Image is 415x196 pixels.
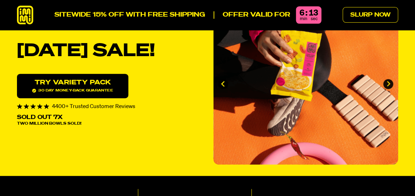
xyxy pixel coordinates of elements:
[309,9,318,18] div: 13
[311,17,318,21] span: sec
[214,11,290,19] p: Offer valid for
[17,104,202,109] div: 4400+ Trusted Customer Reviews
[17,42,202,60] h1: [DATE] SALE!
[213,4,398,165] div: immi slideshow
[214,4,398,165] li: 2 of 4
[17,74,128,98] a: Try variety Pack30 day money-back guarantee
[300,17,307,21] span: min
[343,7,398,23] a: Slurp Now
[32,89,113,93] span: 30 day money-back guarantee
[218,79,228,89] button: Previous slide
[17,122,81,126] span: Two Million Bowls Sold!
[305,9,307,18] div: :
[4,164,66,192] iframe: Marketing Popup
[299,9,304,18] div: 6
[17,115,63,120] p: Sold Out 7X
[54,11,205,19] p: SITEWIDE 15% OFF WITH FREE SHIPPING
[383,79,393,89] button: Next slide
